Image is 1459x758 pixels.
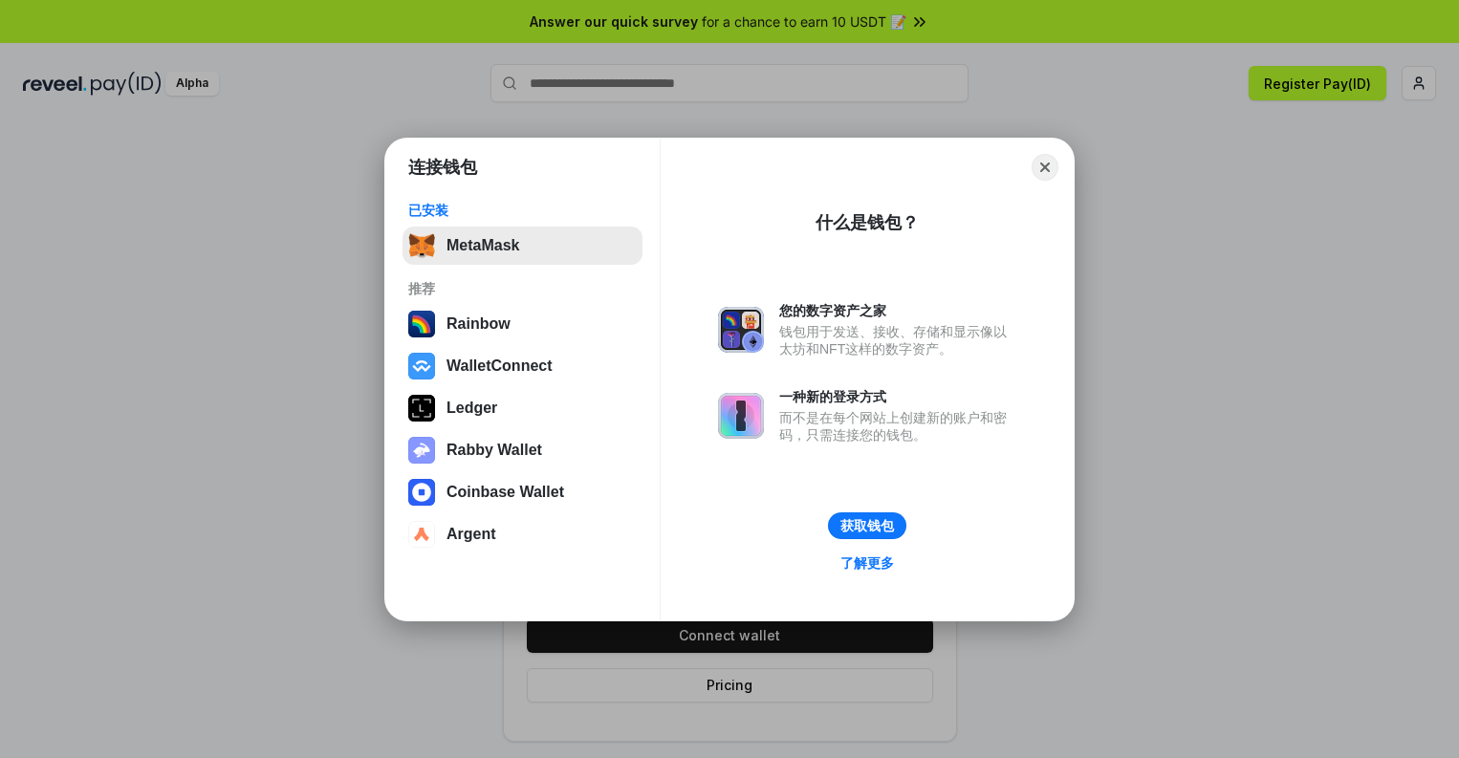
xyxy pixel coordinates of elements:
img: svg+xml,%3Csvg%20xmlns%3D%22http%3A%2F%2Fwww.w3.org%2F2000%2Fsvg%22%20width%3D%2228%22%20height%3... [408,395,435,422]
div: 了解更多 [840,554,894,572]
h1: 连接钱包 [408,156,477,179]
div: 获取钱包 [840,517,894,534]
div: 已安装 [408,202,637,219]
button: Ledger [403,389,642,427]
button: 获取钱包 [828,512,906,539]
div: Coinbase Wallet [446,484,564,501]
img: svg+xml,%3Csvg%20xmlns%3D%22http%3A%2F%2Fwww.w3.org%2F2000%2Fsvg%22%20fill%3D%22none%22%20viewBox... [718,393,764,439]
img: svg+xml,%3Csvg%20fill%3D%22none%22%20height%3D%2233%22%20viewBox%3D%220%200%2035%2033%22%20width%... [408,232,435,259]
img: svg+xml,%3Csvg%20xmlns%3D%22http%3A%2F%2Fwww.w3.org%2F2000%2Fsvg%22%20fill%3D%22none%22%20viewBox... [718,307,764,353]
div: Ledger [446,400,497,417]
button: MetaMask [403,227,642,265]
div: 什么是钱包？ [816,211,919,234]
div: Rabby Wallet [446,442,542,459]
a: 了解更多 [829,551,905,575]
div: Rainbow [446,315,511,333]
button: Coinbase Wallet [403,473,642,511]
div: 钱包用于发送、接收、存储和显示像以太坊和NFT这样的数字资产。 [779,323,1016,357]
img: svg+xml,%3Csvg%20width%3D%2228%22%20height%3D%2228%22%20viewBox%3D%220%200%2028%2028%22%20fill%3D... [408,353,435,379]
div: 一种新的登录方式 [779,388,1016,405]
button: WalletConnect [403,347,642,385]
img: svg+xml,%3Csvg%20width%3D%2228%22%20height%3D%2228%22%20viewBox%3D%220%200%2028%2028%22%20fill%3D... [408,479,435,506]
div: 推荐 [408,280,637,297]
div: WalletConnect [446,357,553,375]
div: 而不是在每个网站上创建新的账户和密码，只需连接您的钱包。 [779,409,1016,444]
button: Argent [403,515,642,553]
img: svg+xml,%3Csvg%20width%3D%22120%22%20height%3D%22120%22%20viewBox%3D%220%200%20120%20120%22%20fil... [408,311,435,337]
div: Argent [446,526,496,543]
button: Rainbow [403,305,642,343]
img: svg+xml,%3Csvg%20xmlns%3D%22http%3A%2F%2Fwww.w3.org%2F2000%2Fsvg%22%20fill%3D%22none%22%20viewBox... [408,437,435,464]
div: 您的数字资产之家 [779,302,1016,319]
div: MetaMask [446,237,519,254]
button: Rabby Wallet [403,431,642,469]
img: svg+xml,%3Csvg%20width%3D%2228%22%20height%3D%2228%22%20viewBox%3D%220%200%2028%2028%22%20fill%3D... [408,521,435,548]
button: Close [1032,154,1058,181]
